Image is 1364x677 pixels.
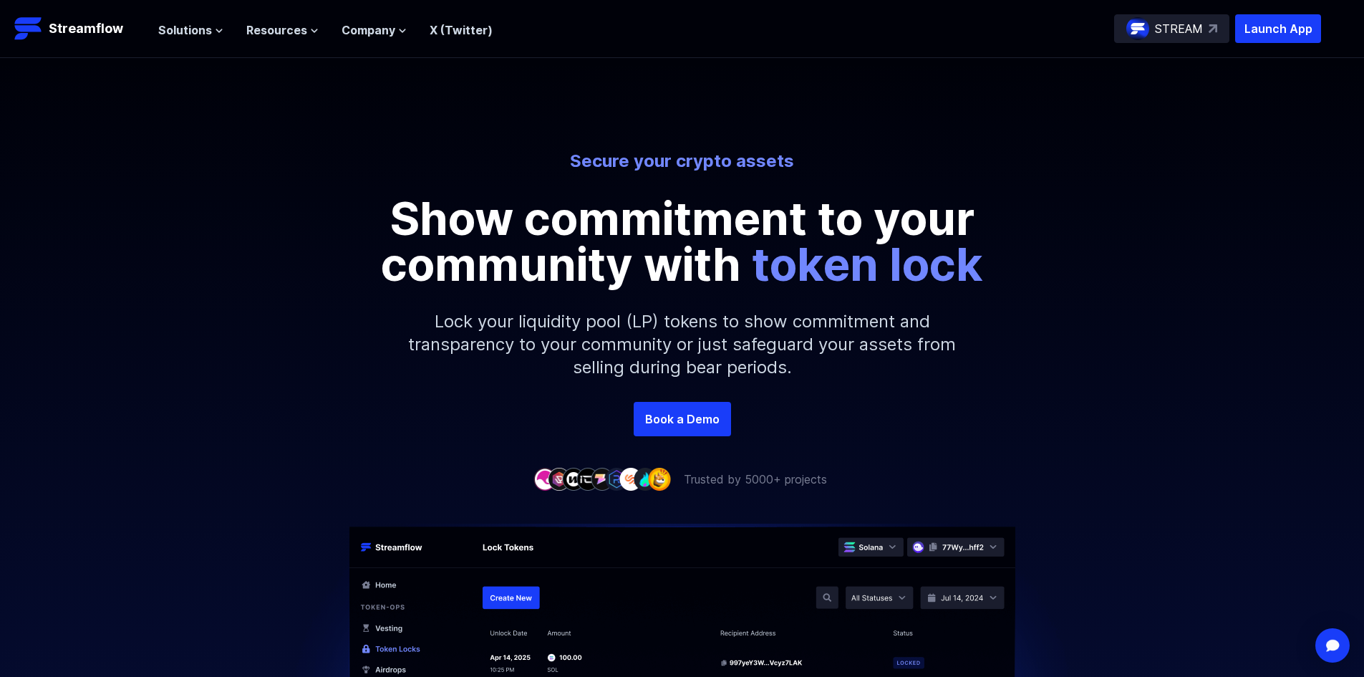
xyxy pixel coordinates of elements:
[619,468,642,490] img: company-7
[286,150,1079,173] p: Secure your crypto assets
[430,23,493,37] a: X (Twitter)
[246,21,319,39] button: Resources
[342,21,395,39] span: Company
[684,471,827,488] p: Trusted by 5000+ projects
[548,468,571,490] img: company-2
[752,236,983,292] span: token lock
[14,14,43,43] img: Streamflow Logo
[576,468,599,490] img: company-4
[49,19,123,39] p: Streamflow
[246,21,307,39] span: Resources
[158,21,223,39] button: Solutions
[374,287,990,402] p: Lock your liquidity pool (LP) tokens to show commitment and transparency to your community or jus...
[562,468,585,490] img: company-3
[1209,24,1217,33] img: top-right-arrow.svg
[158,21,212,39] span: Solutions
[1114,14,1229,43] a: STREAM
[533,468,556,490] img: company-1
[648,468,671,490] img: company-9
[591,468,614,490] img: company-5
[1155,20,1203,37] p: STREAM
[1235,14,1321,43] button: Launch App
[634,468,657,490] img: company-8
[634,402,731,436] a: Book a Demo
[1315,628,1350,663] div: Open Intercom Messenger
[1126,17,1149,40] img: streamflow-logo-circle.png
[360,196,1005,287] p: Show commitment to your community with
[605,468,628,490] img: company-6
[14,14,144,43] a: Streamflow
[342,21,407,39] button: Company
